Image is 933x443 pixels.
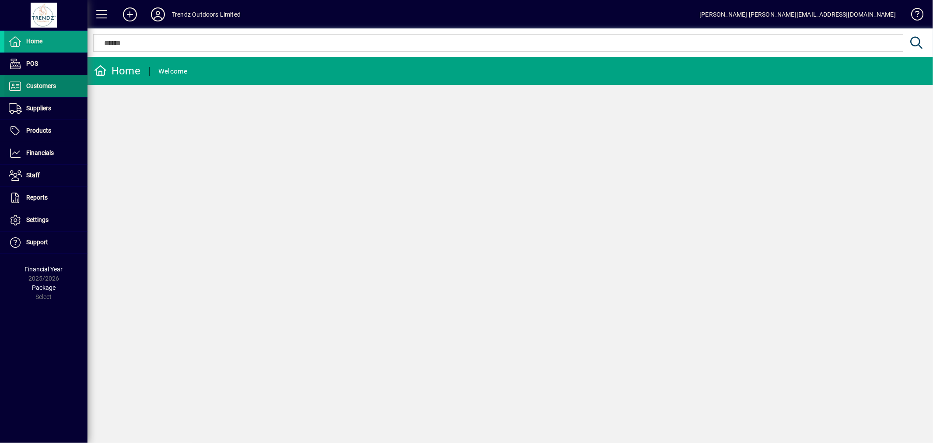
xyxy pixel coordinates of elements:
div: Welcome [158,64,188,78]
span: Package [32,284,56,291]
span: POS [26,60,38,67]
button: Add [116,7,144,22]
a: Products [4,120,87,142]
span: Staff [26,172,40,179]
span: Settings [26,216,49,223]
span: Reports [26,194,48,201]
span: Customers [26,82,56,89]
a: POS [4,53,87,75]
span: Financials [26,149,54,156]
span: Products [26,127,51,134]
a: Reports [4,187,87,209]
a: Knowledge Base [905,2,922,30]
div: [PERSON_NAME] [PERSON_NAME][EMAIL_ADDRESS][DOMAIN_NAME] [699,7,896,21]
a: Settings [4,209,87,231]
span: Suppliers [26,105,51,112]
div: Trendz Outdoors Limited [172,7,241,21]
a: Customers [4,75,87,97]
a: Financials [4,142,87,164]
div: Home [94,64,140,78]
a: Support [4,232,87,253]
button: Profile [144,7,172,22]
span: Home [26,38,42,45]
a: Staff [4,165,87,186]
span: Support [26,239,48,246]
a: Suppliers [4,98,87,120]
span: Financial Year [25,266,63,273]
